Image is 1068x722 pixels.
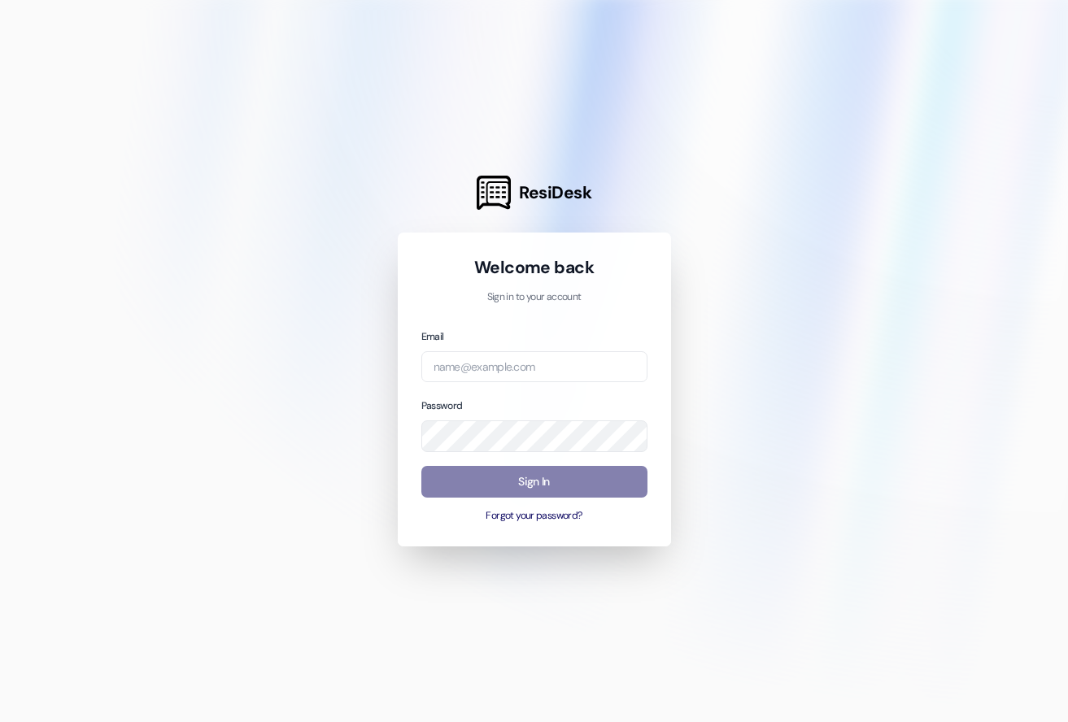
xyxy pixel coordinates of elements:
[421,466,647,498] button: Sign In
[421,509,647,524] button: Forgot your password?
[421,399,463,412] label: Password
[477,176,511,210] img: ResiDesk Logo
[421,330,444,343] label: Email
[421,351,647,383] input: name@example.com
[519,181,591,204] span: ResiDesk
[421,290,647,305] p: Sign in to your account
[421,256,647,279] h1: Welcome back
